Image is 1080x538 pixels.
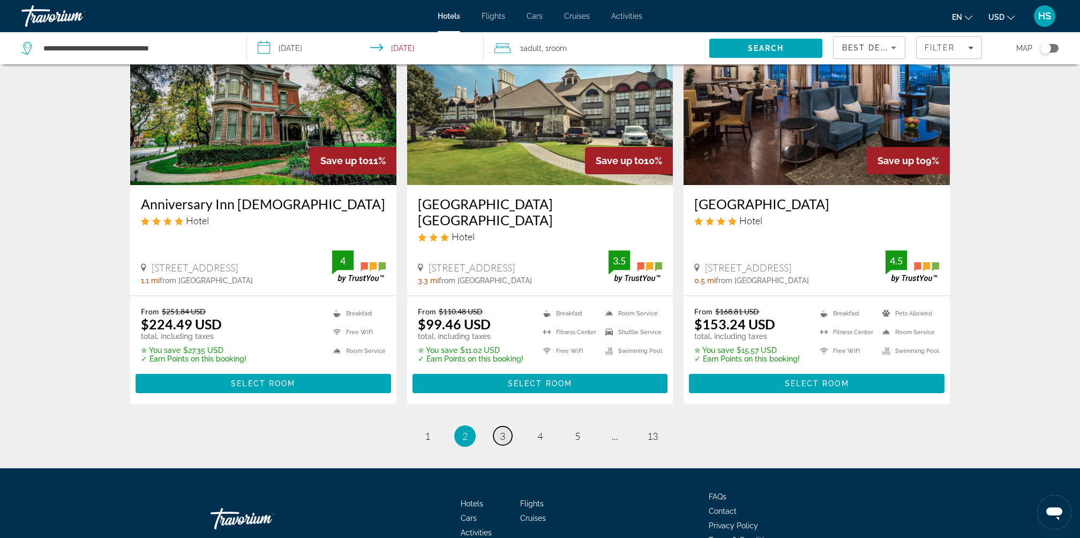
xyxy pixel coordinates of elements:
a: [GEOGRAPHIC_DATA] [694,196,939,212]
p: ✓ Earn Points on this booking! [141,355,246,363]
span: 3.3 mi [418,276,439,285]
span: 1.1 mi [141,276,160,285]
del: $168.81 USD [715,307,759,316]
li: Breakfast [328,307,386,320]
img: Anniversary Inn South Temple [130,13,396,185]
button: Change currency [988,9,1015,25]
a: [GEOGRAPHIC_DATA] [GEOGRAPHIC_DATA] [418,196,663,228]
img: TrustYou guest rating badge [886,250,939,282]
div: 4 star Hotel [694,215,939,226]
img: TrustYou guest rating badge [332,250,386,282]
p: $15.57 USD [694,346,800,355]
a: Cruises [564,12,590,20]
mat-select: Sort by [842,41,896,54]
li: Free WiFi [328,326,386,339]
div: 3 star Hotel [418,231,663,242]
a: Cars [461,514,477,522]
span: HS [1038,11,1051,21]
span: From [694,307,712,316]
p: $27.35 USD [141,346,246,355]
span: From [418,307,436,316]
a: Flights [482,12,505,20]
span: 1 [520,41,542,56]
div: 10% [585,147,673,174]
button: Search [709,39,822,58]
span: Best Deals [842,43,898,52]
span: Room [549,44,567,53]
nav: Pagination [130,425,950,447]
li: Breakfast [815,307,877,320]
div: 4.5 [886,254,907,267]
span: [STREET_ADDRESS] [429,262,515,274]
p: ✓ Earn Points on this booking! [418,355,523,363]
span: ... [612,430,618,442]
span: 3 [500,430,505,442]
a: Select Room [136,376,391,388]
del: $251.84 USD [162,307,206,316]
div: 4 [332,254,354,267]
img: Sheraton Salt Lake City Hotel [684,13,950,185]
li: Room Service [877,326,939,339]
ins: $224.49 USD [141,316,222,332]
span: Filter [925,43,955,52]
span: Hotel [186,215,209,226]
span: [STREET_ADDRESS] [152,262,238,274]
a: Contact [709,507,737,515]
span: en [952,13,962,21]
span: Search [748,44,784,53]
button: Select Room [689,374,944,393]
ins: $99.46 USD [418,316,491,332]
span: from [GEOGRAPHIC_DATA] [716,276,809,285]
p: ✓ Earn Points on this booking! [694,355,800,363]
a: Cruises [520,514,546,522]
button: Select check in and out date [247,32,483,64]
span: From [141,307,159,316]
span: 0.5 mi [694,276,716,285]
a: FAQs [709,492,726,501]
span: Adult [523,44,542,53]
li: Swimming Pool [600,344,662,358]
span: Select Room [231,379,295,388]
a: Anniversary Inn [DEMOGRAPHIC_DATA] [141,196,386,212]
span: [STREET_ADDRESS] [705,262,791,274]
a: Go Home [211,503,318,535]
p: $11.02 USD [418,346,523,355]
span: Hotel [452,231,475,242]
span: Hotels [438,12,460,20]
span: 2 [462,430,468,442]
span: 4 [537,430,543,442]
span: , 1 [542,41,567,56]
span: 5 [575,430,580,442]
span: Privacy Policy [709,521,758,530]
del: $110.48 USD [439,307,483,316]
li: Fitness Center [538,326,600,339]
img: TrustYou guest rating badge [609,250,662,282]
li: Free WiFi [538,344,600,358]
button: Select Room [412,374,668,393]
span: USD [988,13,1004,21]
span: ✮ You save [141,346,181,355]
a: Activities [461,528,492,537]
button: Select Room [136,374,391,393]
div: 4 star Hotel [141,215,386,226]
span: Save up to [877,155,926,166]
span: Hotels [461,499,483,508]
a: Radisson Hotel Salt Lake City Airport [407,13,673,185]
li: Room Service [600,307,662,320]
a: Travorium [21,2,129,30]
li: Shuttle Service [600,326,662,339]
span: from [GEOGRAPHIC_DATA] [160,276,253,285]
a: Select Room [689,376,944,388]
span: 13 [647,430,658,442]
span: Activities [611,12,642,20]
span: Save up to [596,155,644,166]
span: Cars [527,12,543,20]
